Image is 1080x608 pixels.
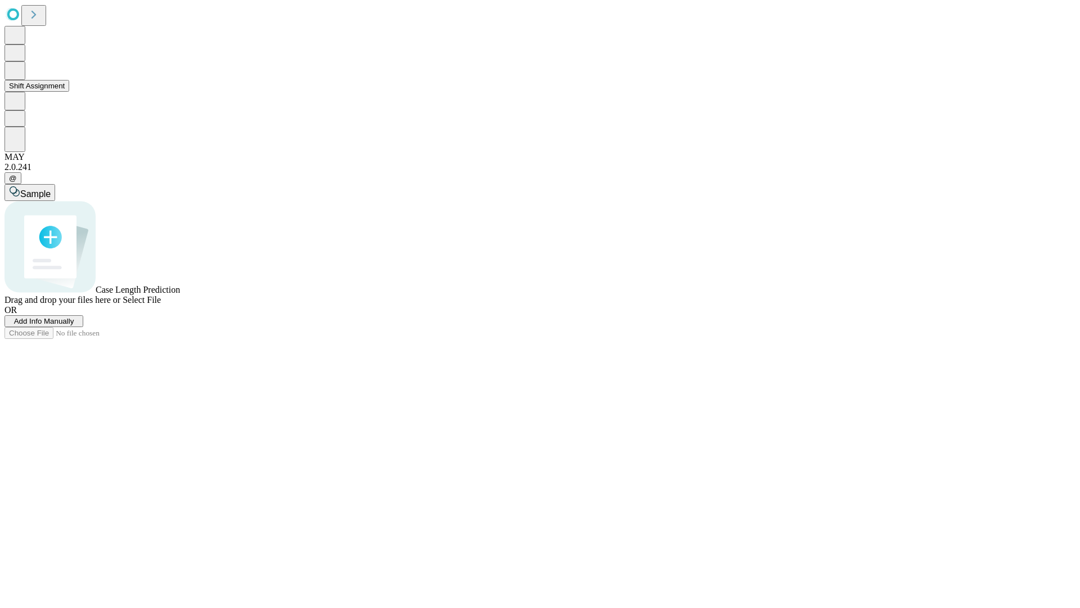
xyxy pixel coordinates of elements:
[4,152,1075,162] div: MAY
[123,295,161,305] span: Select File
[4,184,55,201] button: Sample
[96,285,180,294] span: Case Length Prediction
[4,315,83,327] button: Add Info Manually
[4,172,21,184] button: @
[9,174,17,182] span: @
[14,317,74,325] span: Add Info Manually
[4,295,120,305] span: Drag and drop your files here or
[4,162,1075,172] div: 2.0.241
[4,305,17,315] span: OR
[20,189,51,199] span: Sample
[4,80,69,92] button: Shift Assignment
